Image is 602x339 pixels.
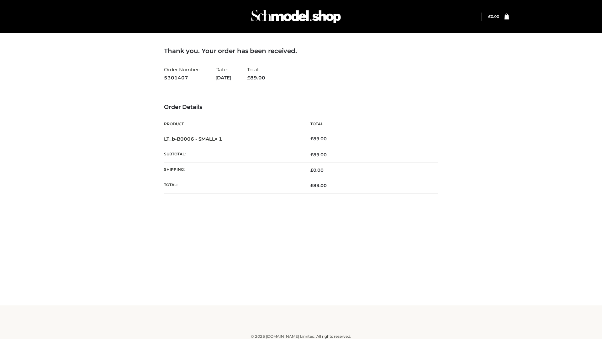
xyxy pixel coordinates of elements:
li: Order Number: [164,64,200,83]
span: 89.00 [247,75,265,81]
img: Schmodel Admin 964 [249,4,343,29]
th: Total [301,117,438,131]
span: £ [310,167,313,173]
h3: Order Details [164,104,438,111]
strong: [DATE] [215,74,231,82]
th: Total: [164,178,301,193]
li: Total: [247,64,265,83]
bdi: 89.00 [310,136,327,142]
h3: Thank you. Your order has been received. [164,47,438,55]
span: £ [488,14,491,19]
span: £ [310,183,313,188]
span: £ [247,75,250,81]
bdi: 0.00 [488,14,499,19]
li: Date: [215,64,231,83]
th: Subtotal: [164,147,301,162]
strong: × 1 [215,136,222,142]
th: Product [164,117,301,131]
bdi: 0.00 [310,167,324,173]
strong: 5301407 [164,74,200,82]
span: 89.00 [310,152,327,158]
strong: LT_b-B0006 - SMALL [164,136,222,142]
span: £ [310,152,313,158]
th: Shipping: [164,163,301,178]
a: £0.00 [488,14,499,19]
span: 89.00 [310,183,327,188]
span: £ [310,136,313,142]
